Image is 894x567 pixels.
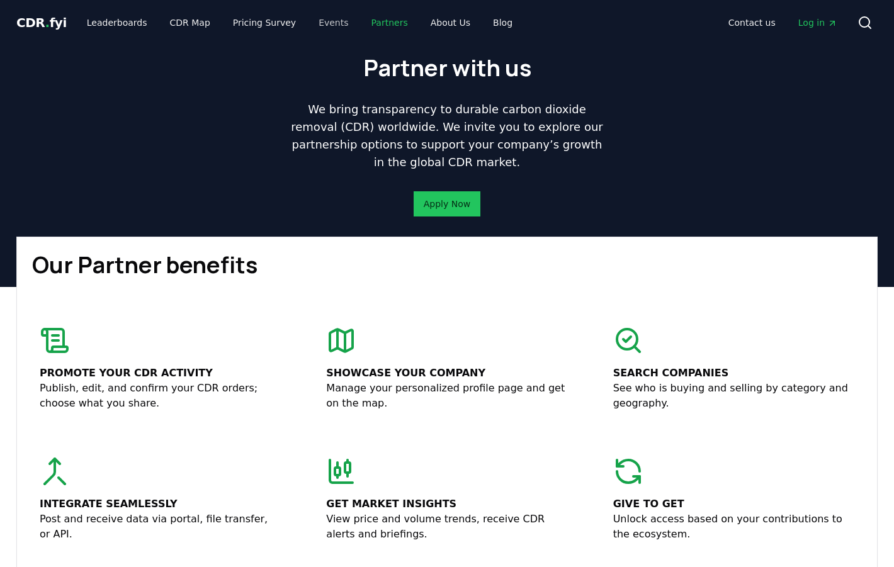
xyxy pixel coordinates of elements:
[160,11,220,34] a: CDR Map
[32,252,862,278] h1: Our Partner benefits
[421,11,480,34] a: About Us
[613,512,854,542] p: Unlock access based on your contributions to the ecosystem.
[40,366,281,381] p: Promote your CDR activity
[45,15,50,30] span: .
[483,11,523,34] a: Blog
[414,191,480,216] button: Apply Now
[16,15,67,30] span: CDR fyi
[77,11,157,34] a: Leaderboards
[40,497,281,512] p: Integrate seamlessly
[308,11,358,34] a: Events
[223,11,306,34] a: Pricing Survey
[326,512,567,542] p: View price and volume trends, receive CDR alerts and briefings.
[424,198,470,210] a: Apply Now
[798,16,837,29] span: Log in
[326,366,567,381] p: Showcase your company
[286,101,608,171] p: We bring transparency to durable carbon dioxide removal (CDR) worldwide. We invite you to explore...
[40,512,281,542] p: Post and receive data via portal, file transfer, or API.
[361,11,418,34] a: Partners
[326,381,567,411] p: Manage your personalized profile page and get on the map.
[788,11,847,34] a: Log in
[718,11,847,34] nav: Main
[613,366,854,381] p: Search companies
[16,14,67,31] a: CDR.fyi
[613,497,854,512] p: Give to get
[718,11,786,34] a: Contact us
[77,11,523,34] nav: Main
[613,381,854,411] p: See who is buying and selling by category and geography.
[363,55,531,81] h1: Partner with us
[40,381,281,411] p: Publish, edit, and confirm your CDR orders; choose what you share.
[326,497,567,512] p: Get market insights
